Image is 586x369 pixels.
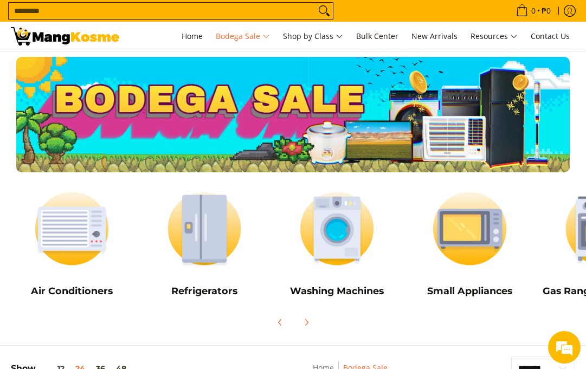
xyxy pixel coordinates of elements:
[276,285,398,297] h5: Washing Machines
[11,183,133,306] a: Air Conditioners Air Conditioners
[530,7,537,15] span: 0
[471,30,518,43] span: Resources
[144,285,266,297] h5: Refrigerators
[356,31,398,41] span: Bulk Center
[406,22,463,51] a: New Arrivals
[176,22,208,51] a: Home
[409,183,531,274] img: Small Appliances
[411,31,458,41] span: New Arrivals
[144,183,266,306] a: Refrigerators Refrigerators
[11,27,119,46] img: Bodega Sale l Mang Kosme: Cost-Efficient &amp; Quality Home Appliances
[210,22,275,51] a: Bodega Sale
[465,22,523,51] a: Resources
[268,310,292,334] button: Previous
[409,285,531,297] h5: Small Appliances
[276,183,398,306] a: Washing Machines Washing Machines
[182,31,203,41] span: Home
[144,183,266,274] img: Refrigerators
[216,30,270,43] span: Bodega Sale
[276,183,398,274] img: Washing Machines
[11,285,133,297] h5: Air Conditioners
[11,183,133,274] img: Air Conditioners
[351,22,404,51] a: Bulk Center
[513,5,554,17] span: •
[409,183,531,306] a: Small Appliances Small Appliances
[525,22,575,51] a: Contact Us
[130,22,575,51] nav: Main Menu
[283,30,343,43] span: Shop by Class
[278,22,349,51] a: Shop by Class
[540,7,552,15] span: ₱0
[315,3,333,19] button: Search
[294,310,318,334] button: Next
[531,31,570,41] span: Contact Us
